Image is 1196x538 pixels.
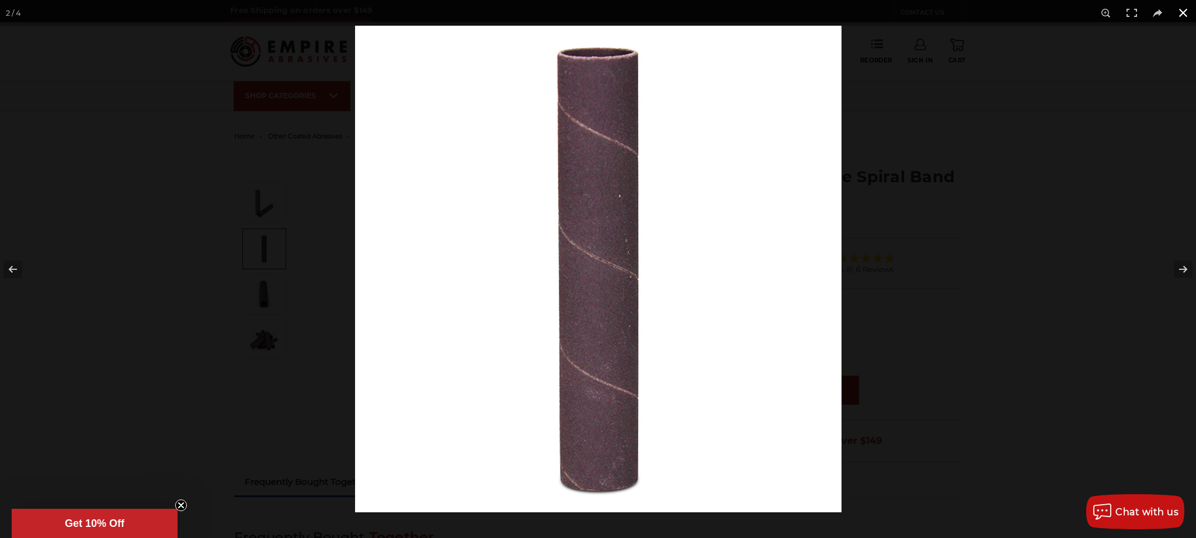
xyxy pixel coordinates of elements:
[175,499,187,511] button: Close teaser
[1086,494,1184,529] button: Chat with us
[65,518,124,529] span: Get 10% Off
[1115,506,1178,518] span: Chat with us
[12,509,178,538] div: Get 10% OffClose teaser
[355,26,842,512] img: Long_AOX_Spiral_Band_-_Standing__22356.1596559651.jpg
[1155,240,1196,298] button: Next (arrow right)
